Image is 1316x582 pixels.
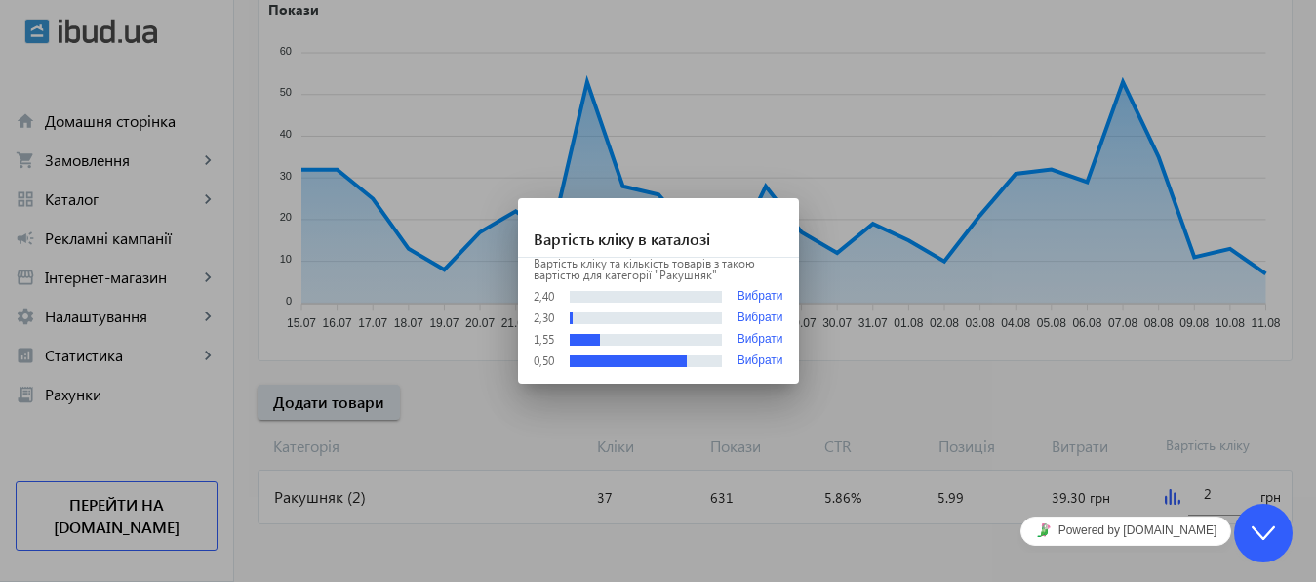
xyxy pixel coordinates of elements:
[518,198,799,258] h1: Вартість кліку в каталозі
[738,354,783,368] button: Вибрати
[534,355,554,367] div: 0,50
[534,291,554,303] div: 2,40
[738,333,783,347] button: Вибрати
[1234,504,1296,562] iframe: chat widget
[534,334,554,346] div: 1,55
[738,312,783,325] button: Вибрати
[955,509,1296,553] iframe: chat widget
[534,312,554,324] div: 2,30
[534,258,783,281] p: Вартість кліку та кількість товарів з такою вартістю для категорії "Ракушняк"
[738,289,783,304] button: Вибрати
